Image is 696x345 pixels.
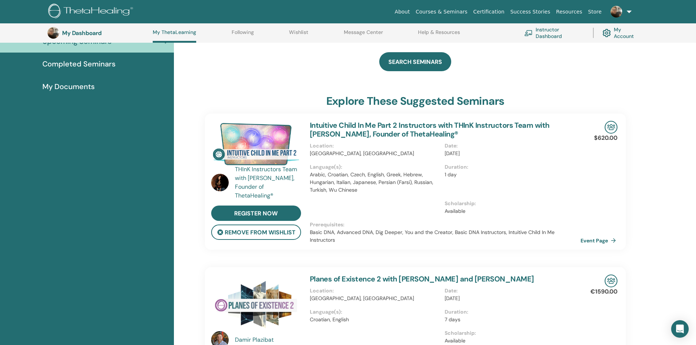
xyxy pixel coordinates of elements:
a: Certification [470,5,507,19]
a: Damir Plazibat [235,336,303,344]
p: Available [445,207,575,215]
a: My Account [602,25,641,41]
p: Scholarship : [445,200,575,207]
img: default.jpg [47,27,59,39]
p: Scholarship : [445,329,575,337]
p: Date : [445,142,575,150]
img: In-Person Seminar [605,275,617,287]
a: Help & Resources [418,29,460,41]
img: default.jpg [211,174,229,191]
p: Croatian, English [310,316,440,323]
img: Planes of Existence 2 [211,275,301,333]
p: €1590.00 [590,287,617,296]
a: Success Stories [507,5,553,19]
span: register now [234,210,278,217]
div: Open Intercom Messenger [671,320,689,338]
p: Duration : [445,308,575,316]
p: $620.00 [594,134,617,142]
p: Basic DNA, Advanced DNA, Dig Deeper, You and the Creator, Basic DNA Instructors, Intuitive Child ... [310,229,579,244]
a: Following [232,29,254,41]
p: Language(s) : [310,163,440,171]
a: Store [585,5,605,19]
p: [GEOGRAPHIC_DATA], [GEOGRAPHIC_DATA] [310,150,440,157]
p: Language(s) : [310,308,440,316]
a: Intuitive Child In Me Part 2 Instructors with THInK Instructors Team with [PERSON_NAME], Founder ... [310,120,549,139]
a: Planes of Existence 2 with [PERSON_NAME] and [PERSON_NAME] [310,274,534,284]
img: In-Person Seminar [605,121,617,134]
p: Available [445,337,575,345]
p: Arabic, Croatian, Czech, English, Greek, Hebrew, Hungarian, Italian, Japanese, Persian (Farsi), R... [310,171,440,194]
img: chalkboard-teacher.svg [524,30,533,36]
button: remove from wishlist [211,225,301,240]
span: My Documents [42,81,95,92]
p: [DATE] [445,150,575,157]
img: default.jpg [611,6,622,18]
a: Resources [553,5,585,19]
h3: My Dashboard [62,30,135,37]
p: Location : [310,142,440,150]
a: About [392,5,412,19]
a: register now [211,206,301,221]
img: cog.svg [602,27,611,39]
p: Prerequisites : [310,221,579,229]
p: [GEOGRAPHIC_DATA], [GEOGRAPHIC_DATA] [310,295,440,302]
a: SEARCH SEMINARS [379,52,451,71]
a: Courses & Seminars [413,5,471,19]
h3: explore these suggested seminars [326,95,504,108]
p: Duration : [445,163,575,171]
p: 1 day [445,171,575,179]
a: My ThetaLearning [153,29,196,43]
p: [DATE] [445,295,575,302]
p: Date : [445,287,575,295]
img: Intuitive Child In Me Part 2 Instructors [211,121,301,168]
img: logo.png [48,4,136,20]
span: SEARCH SEMINARS [388,58,442,66]
a: Event Page [581,235,619,246]
span: Completed Seminars [42,58,115,69]
a: Instructor Dashboard [524,25,584,41]
p: Location : [310,287,440,295]
a: THInK Instructors Team with [PERSON_NAME], Founder of ThetaHealing® [235,165,303,200]
a: Wishlist [289,29,308,41]
p: 7 days [445,316,575,323]
a: Message Center [344,29,383,41]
